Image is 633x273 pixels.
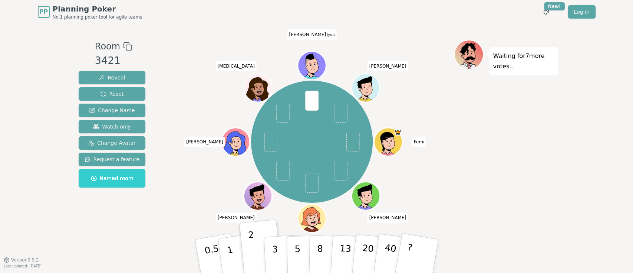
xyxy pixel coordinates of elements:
[79,153,146,166] button: Request a feature
[11,257,39,263] span: Version 0.9.2
[53,4,142,14] span: Planning Poker
[544,2,565,10] div: New!
[247,230,257,270] p: 2
[89,107,135,114] span: Change Name
[326,33,335,37] span: (you)
[79,136,146,150] button: Change Avatar
[91,175,133,182] span: Named room
[95,53,132,68] div: 3421
[568,5,595,19] a: Log in
[79,71,146,84] button: Reveal
[79,120,146,133] button: Watch only
[4,257,39,263] button: Version0.9.2
[184,137,225,147] span: Click to change your name
[287,29,336,40] span: Click to change your name
[367,61,408,71] span: Click to change your name
[394,129,401,136] span: Femi is the host
[38,4,142,20] a: PPPlanning PokerNo.1 planning poker tool for agile teams
[79,104,146,117] button: Change Name
[299,52,325,78] button: Click to change your avatar
[79,87,146,101] button: Reset
[540,5,553,19] button: New!
[216,61,257,71] span: Click to change your name
[95,40,120,53] span: Room
[493,51,554,72] p: Waiting for 7 more votes...
[39,7,48,16] span: PP
[4,264,42,268] span: Last updated: [DATE]
[93,123,131,130] span: Watch only
[100,90,123,98] span: Reset
[85,156,140,163] span: Request a feature
[367,212,408,223] span: Click to change your name
[53,14,142,20] span: No.1 planning poker tool for agile teams
[412,137,426,147] span: Click to change your name
[99,74,125,81] span: Reveal
[79,169,146,188] button: Named room
[88,139,136,147] span: Change Avatar
[216,212,257,223] span: Click to change your name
